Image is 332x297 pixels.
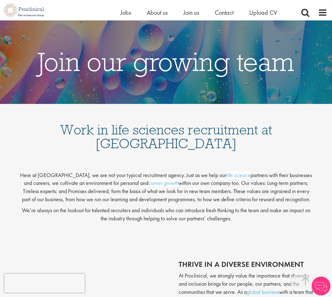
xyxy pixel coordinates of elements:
a: life science [226,171,250,179]
a: Join us [183,8,199,17]
img: Chatbot [312,277,330,295]
a: Upload CV [249,8,277,17]
h2: thrive in a diverse environment [179,260,314,268]
p: We’re always on the lookout for talented recruiters and individuals who can introduce fresh think... [19,206,314,222]
h1: Work in life sciences recruitment at [GEOGRAPHIC_DATA] [19,110,314,150]
a: Jobs [120,8,131,17]
a: global business [247,288,279,295]
a: Contact [215,8,234,17]
iframe: reCAPTCHA [4,274,85,293]
a: About us [147,8,168,17]
p: Here at [GEOGRAPHIC_DATA], we are not your typical recruitment agency. Just as we help our partne... [19,166,314,203]
a: career growth [148,179,178,186]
